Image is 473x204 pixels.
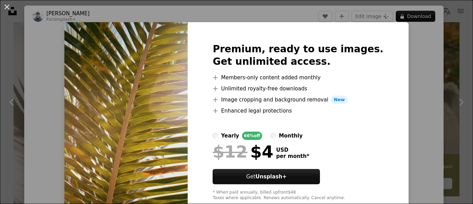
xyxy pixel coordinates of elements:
div: yearly [221,132,239,140]
li: Enhanced legal protections [213,107,383,115]
strong: Unsplash+ [256,174,287,180]
button: GetUnsplash+ [213,169,320,184]
span: $12 [213,143,247,161]
input: yearly66%off [213,133,218,139]
span: New [331,96,348,104]
li: Image cropping and background removal [213,96,383,104]
div: * When paid annually, billed upfront $48 Taxes where applicable. Renews automatically. Cancel any... [213,190,383,201]
h2: Premium, ready to use images. Get unlimited access. [213,43,383,68]
span: USD [276,147,309,153]
li: Unlimited royalty-free downloads [213,85,383,93]
li: Members-only content added monthly [213,73,383,82]
div: $4 [213,143,273,161]
div: 66% off [242,132,262,140]
input: monthly [270,133,276,139]
span: per month * [276,153,309,159]
div: monthly [279,132,303,140]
